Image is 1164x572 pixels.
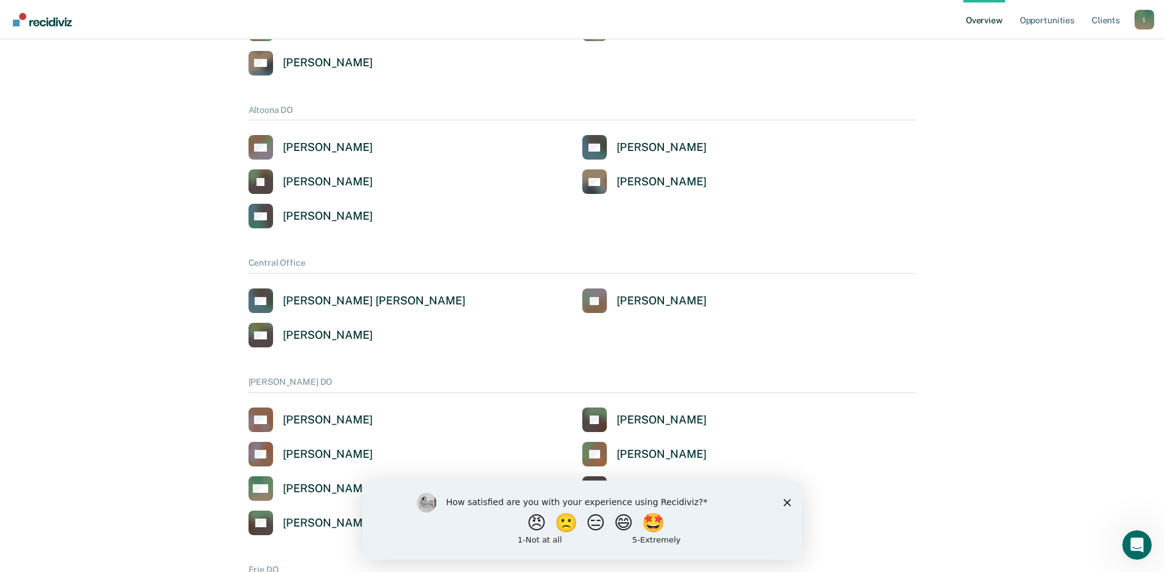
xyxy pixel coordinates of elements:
a: [PERSON_NAME] [249,135,373,160]
a: [PERSON_NAME] [249,476,373,501]
div: [PERSON_NAME] [617,141,707,155]
iframe: Survey by Kim from Recidiviz [363,481,802,560]
div: [PERSON_NAME] [617,447,707,462]
div: [PERSON_NAME] [617,175,707,189]
div: [PERSON_NAME] [283,56,373,70]
a: [PERSON_NAME] [249,511,373,535]
div: l [1135,10,1154,29]
a: [PERSON_NAME] [249,204,373,228]
a: [PERSON_NAME] [249,51,373,75]
a: [PERSON_NAME] [582,288,707,313]
div: [PERSON_NAME] [283,141,373,155]
iframe: Intercom live chat [1122,530,1152,560]
div: Altoona DO [249,105,916,121]
a: [PERSON_NAME] [249,408,373,432]
div: [PERSON_NAME] [283,209,373,223]
div: [PERSON_NAME] DO [249,377,916,393]
div: [PERSON_NAME] [283,413,373,427]
button: Profile dropdown button [1135,10,1154,29]
div: [PERSON_NAME] [283,328,373,342]
div: [PERSON_NAME] [283,482,373,496]
a: [PERSON_NAME] [249,442,373,466]
a: [PERSON_NAME] [582,169,707,194]
a: [PERSON_NAME] [249,323,373,347]
div: [PERSON_NAME] [283,516,373,530]
div: [PERSON_NAME] [617,413,707,427]
a: [PERSON_NAME] [249,169,373,194]
a: [PERSON_NAME] [582,408,707,432]
img: Recidiviz [13,13,72,26]
div: [PERSON_NAME] [283,175,373,189]
a: [PERSON_NAME] [582,476,707,501]
a: [PERSON_NAME] [582,135,707,160]
a: [PERSON_NAME] [582,442,707,466]
div: Central Office [249,258,916,274]
div: [PERSON_NAME] [283,447,373,462]
div: [PERSON_NAME] [617,294,707,308]
a: [PERSON_NAME] [PERSON_NAME] [249,288,466,313]
div: [PERSON_NAME] [PERSON_NAME] [283,294,466,308]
